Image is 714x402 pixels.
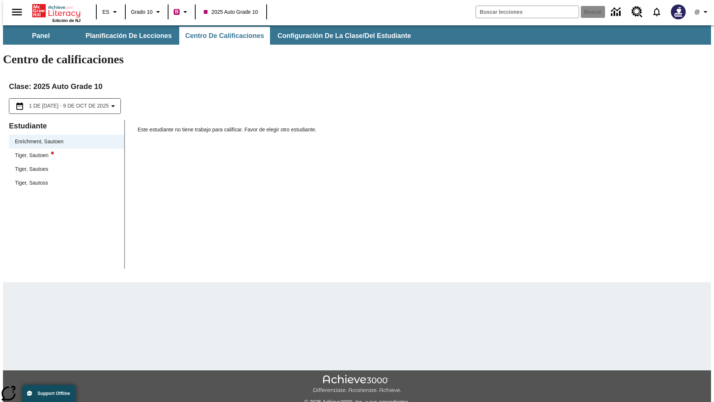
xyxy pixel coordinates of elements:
a: Notificaciones [647,2,666,22]
div: Enrichment, Sautoen [15,138,64,146]
span: Centro de calificaciones [185,32,264,40]
div: Tiger, Sautoes [9,162,124,176]
span: @ [694,8,699,16]
span: Configuración de la clase/del estudiante [277,32,411,40]
div: Tiger, Sautoenwriting assistant alert [9,149,124,162]
span: Grado 10 [131,8,152,16]
svg: Collapse Date Range Filter [109,102,118,111]
span: Panel [32,32,50,40]
button: Escoja un nuevo avatar [666,2,690,22]
svg: writing assistant alert [51,151,54,154]
span: 2025 Auto Grade 10 [204,8,258,16]
a: Centro de información [607,2,627,22]
button: Configuración de la clase/del estudiante [271,27,417,45]
div: Enrichment, Sautoen [9,135,124,149]
div: Tiger, Sautoss [15,179,48,187]
a: Portada [32,3,81,18]
button: Panel [4,27,78,45]
span: 1 de [DATE] - 9 de oct de 2025 [29,102,109,110]
span: ES [102,8,109,16]
button: Perfil/Configuración [690,5,714,19]
p: Este estudiante no tiene trabajo para calificar. Favor de elegir otro estudiante. [138,126,705,139]
h2: Clase : 2025 Auto Grade 10 [9,80,705,92]
button: Grado: Grado 10, Elige un grado [128,5,165,19]
div: Tiger, Sautoen [15,151,54,159]
a: Centro de recursos, Se abrirá en una pestaña nueva. [627,2,647,22]
img: Avatar [671,4,686,19]
div: Subbarra de navegación [3,27,418,45]
button: Seleccione el intervalo de fechas opción del menú [12,102,118,111]
input: Buscar campo [476,6,579,18]
span: Planificación de lecciones [86,32,172,40]
button: Support Offline [22,385,76,402]
button: Planificación de lecciones [80,27,178,45]
div: Tiger, Sautoss [9,176,124,190]
span: Support Offline [38,391,70,396]
p: Estudiante [9,120,124,132]
div: Subbarra de navegación [3,25,711,45]
div: Portada [32,3,81,23]
button: Centro de calificaciones [179,27,270,45]
div: Tiger, Sautoes [15,165,48,173]
h1: Centro de calificaciones [3,52,711,66]
button: Boost El color de la clase es rojo violeta. Cambiar el color de la clase. [171,5,193,19]
button: Lenguaje: ES, Selecciona un idioma [99,5,123,19]
button: Abrir el menú lateral [6,1,28,23]
span: B [175,7,178,16]
img: Achieve3000 Differentiate Accelerate Achieve [313,375,401,394]
span: Edición de NJ [52,18,81,23]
